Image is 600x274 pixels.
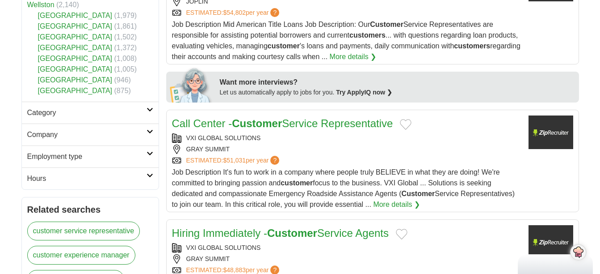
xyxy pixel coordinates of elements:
[223,157,246,164] span: $51,031
[38,44,113,51] a: [GEOGRAPHIC_DATA]
[38,65,113,73] a: [GEOGRAPHIC_DATA]
[454,42,490,50] strong: customers
[220,88,574,97] div: Let us automatically apply to jobs for you.
[114,22,137,30] span: (1,861)
[114,44,137,51] span: (1,372)
[27,151,147,162] h2: Employment type
[38,76,113,84] a: [GEOGRAPHIC_DATA]
[172,133,521,143] div: VXI GLOBAL SOLUTIONS
[172,227,389,239] a: Hiring Immediately -CustomerService Agents
[529,116,573,149] img: Company logo
[172,254,521,264] div: GRAY SUMMIT
[22,167,159,189] a: Hours
[336,89,392,96] a: Try ApplyIQ now ❯
[223,266,246,274] span: $48,883
[186,8,281,17] a: ESTIMATED:$54,802per year?
[270,156,279,165] span: ?
[114,33,137,41] span: (1,502)
[267,227,317,239] strong: Customer
[38,87,113,94] a: [GEOGRAPHIC_DATA]
[170,67,213,103] img: apply-iq-scientist.png
[172,21,520,60] span: Job Description Mid American Title Loans Job Description: Our Service Representatives are respons...
[270,8,279,17] span: ?
[114,65,137,73] span: (1,005)
[223,9,246,16] span: $54,802
[114,55,137,62] span: (1,008)
[402,190,435,197] strong: Customer
[38,12,113,19] a: [GEOGRAPHIC_DATA]
[27,1,55,9] a: Wellston
[281,179,313,187] strong: customer
[27,129,147,140] h2: Company
[114,76,131,84] span: (946)
[349,31,386,39] strong: customers
[172,243,521,253] div: VXI GLOBAL SOLUTIONS
[232,117,282,129] strong: Customer
[172,145,521,154] div: GRAY SUMMIT
[22,102,159,124] a: Category
[38,22,113,30] a: [GEOGRAPHIC_DATA]
[27,203,153,216] h2: Related searches
[186,156,281,165] a: ESTIMATED:$51,031per year?
[396,229,407,240] button: Add to favorite jobs
[172,117,393,129] a: Call Center -CustomerService Representative
[27,222,140,240] a: customer service representative
[220,77,574,88] div: Want more interviews?
[38,33,113,41] a: [GEOGRAPHIC_DATA]
[373,199,420,210] a: More details ❯
[268,42,300,50] strong: customer
[114,87,131,94] span: (875)
[400,119,411,130] button: Add to favorite jobs
[27,173,147,184] h2: Hours
[330,51,377,62] a: More details ❯
[172,168,515,208] span: Job Description It's fun to work in a company where people truly BELIEVE in what they are doing! ...
[56,1,79,9] span: (2,140)
[370,21,403,28] strong: Customer
[38,55,113,62] a: [GEOGRAPHIC_DATA]
[27,246,135,265] a: customer experience manager
[22,124,159,146] a: Company
[114,12,137,19] span: (1,979)
[529,225,573,259] img: Company logo
[27,107,147,118] h2: Category
[22,146,159,167] a: Employment type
